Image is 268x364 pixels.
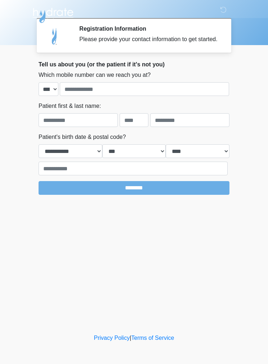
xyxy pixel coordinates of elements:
a: | [130,335,131,341]
label: Patient's birth date & postal code? [39,133,126,141]
img: Agent Avatar [44,25,66,47]
img: Hydrate IV Bar - Flagstaff Logo [31,5,75,23]
a: Privacy Policy [94,335,130,341]
label: Patient first & last name: [39,102,101,110]
div: Please provide your contact information to get started. [79,35,219,44]
a: Terms of Service [131,335,174,341]
label: Which mobile number can we reach you at? [39,71,151,79]
h2: Tell us about you (or the patient if it's not you) [39,61,229,68]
